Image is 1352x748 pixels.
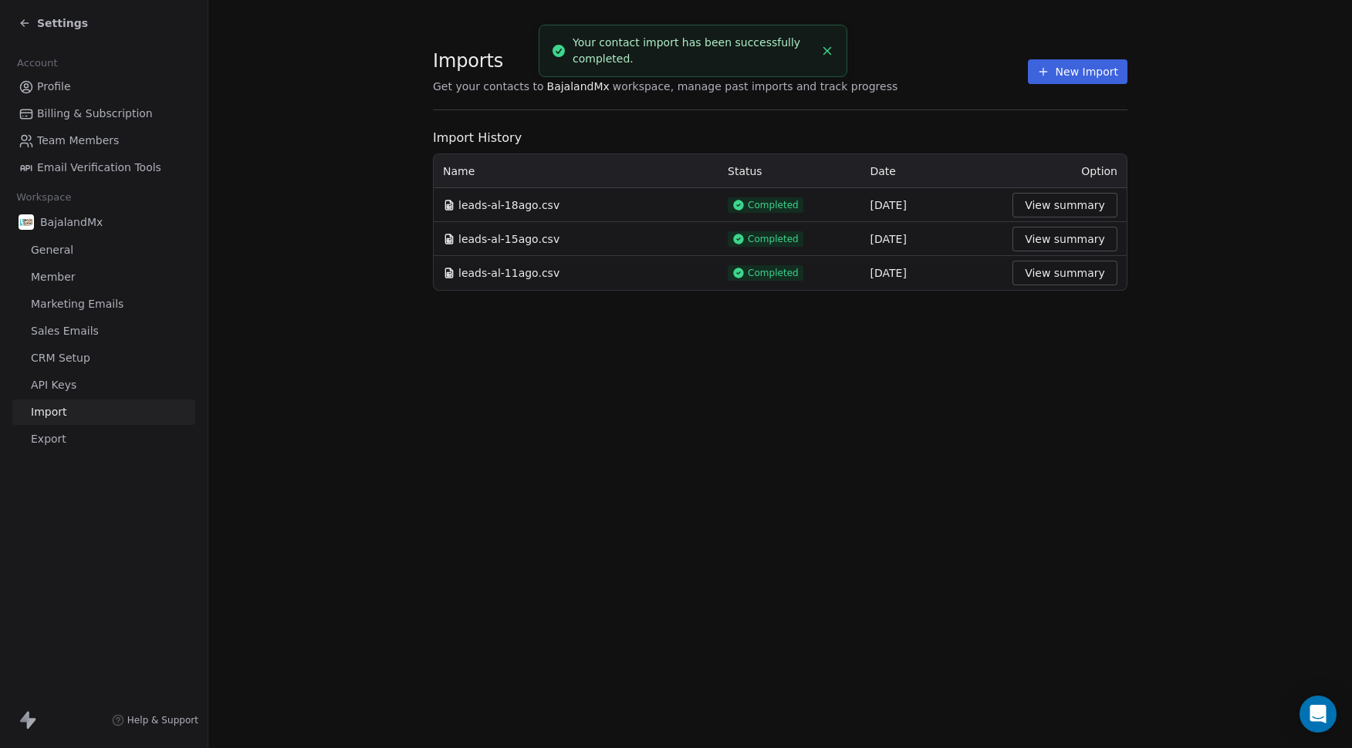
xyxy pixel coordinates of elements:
span: Completed [748,267,799,279]
span: API Keys [31,377,76,393]
a: General [12,238,195,263]
div: [DATE] [870,197,995,213]
span: Name [443,163,475,179]
span: workspace, manage past imports and track progress [613,79,897,94]
button: View summary [1012,227,1117,251]
span: Sales Emails [31,323,99,339]
span: Import [31,404,66,420]
span: Get your contacts to [433,79,544,94]
span: Member [31,269,76,285]
div: [DATE] [870,265,995,281]
div: Open Intercom Messenger [1300,696,1337,733]
a: Member [12,264,195,290]
span: leads-al-18ago.csv [458,197,559,213]
span: Option [1081,165,1117,177]
span: Settings [37,15,88,31]
a: Email Verification Tools [12,155,195,180]
span: Completed [748,233,799,245]
span: CRM Setup [31,350,90,366]
a: Billing & Subscription [12,101,195,126]
span: leads-al-15ago.csv [458,231,559,247]
a: Marketing Emails [12,291,195,317]
span: Status [728,165,762,177]
span: Marketing Emails [31,296,123,312]
span: BajalandMx [40,214,103,230]
a: API Keys [12,372,195,398]
button: Close toast [817,41,837,61]
span: Imports [433,49,897,72]
span: Help & Support [127,714,198,726]
span: Export [31,431,66,447]
a: Sales Emails [12,318,195,344]
button: View summary [1012,261,1117,285]
span: Team Members [37,133,119,149]
a: Team Members [12,128,195,153]
span: Billing & Subscription [37,106,153,122]
span: leads-al-11ago.csv [458,265,559,281]
button: View summary [1012,193,1117,217]
a: Export [12,426,195,452]
a: Settings [19,15,88,31]
span: Profile [37,79,71,95]
div: Your contact import has been successfully completed. [573,35,814,67]
span: Date [870,165,896,177]
div: [DATE] [870,231,995,247]
button: New Import [1028,59,1127,84]
span: BajalandMx [547,79,610,94]
a: CRM Setup [12,345,195,371]
a: Help & Support [112,714,198,726]
span: Import History [433,129,1127,147]
span: Workspace [10,186,78,209]
span: Account [10,52,64,75]
span: General [31,242,73,258]
a: Import [12,399,195,425]
a: Profile [12,74,195,99]
img: ppic-bajaland-logo.jpg [19,214,34,230]
span: Email Verification Tools [37,160,161,176]
span: Completed [748,199,799,211]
